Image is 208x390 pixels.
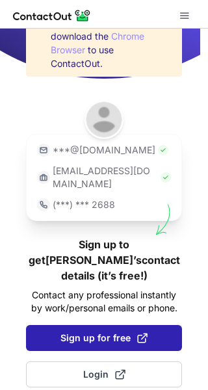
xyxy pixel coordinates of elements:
[26,325,182,351] button: Sign up for free
[53,144,155,157] p: ***@[DOMAIN_NAME]
[37,144,50,157] img: https://contactout.com/extension/app/static/media/login-email-icon.f64bce713bb5cd1896fef81aa7b14a...
[84,100,123,139] img: Bill Gates
[60,331,148,344] span: Sign up for free
[158,145,168,155] img: Check Icon
[26,237,182,283] h1: Sign up to get [PERSON_NAME]’s contact details (it’s free!)
[26,361,182,387] button: Login
[53,164,158,190] p: [EMAIL_ADDRESS][DOMAIN_NAME]
[37,171,50,184] img: https://contactout.com/extension/app/static/media/login-work-icon.638a5007170bc45168077fde17b29a1...
[161,172,171,183] img: Check Icon
[37,198,50,211] img: https://contactout.com/extension/app/static/media/login-phone-icon.bacfcb865e29de816d437549d7f4cb...
[26,289,182,315] p: Contact any professional instantly by work/personal emails or phone.
[83,368,125,381] span: Login
[13,8,91,23] img: ContactOut v5.3.10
